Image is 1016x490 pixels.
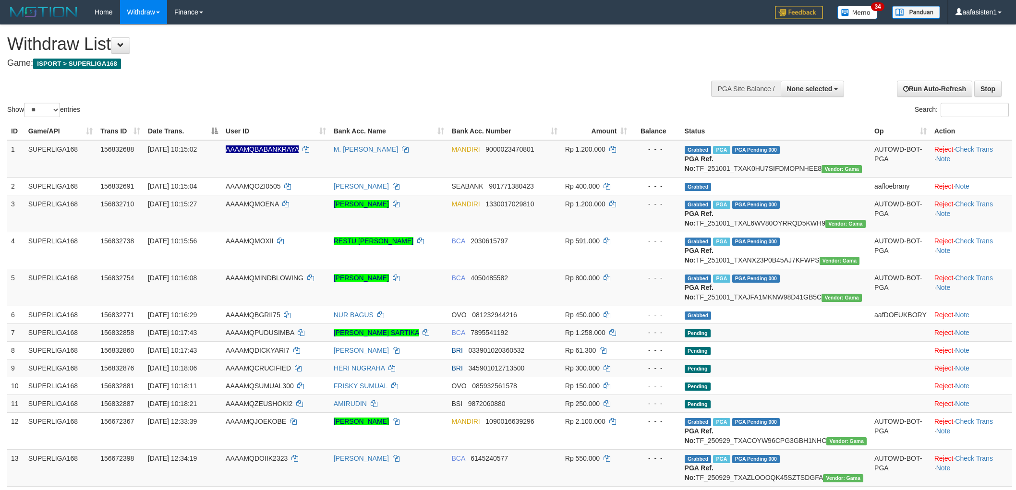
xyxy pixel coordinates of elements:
b: PGA Ref. No: [685,247,714,264]
span: Copy 033901020360532 to clipboard [469,347,525,354]
td: SUPERLIGA168 [24,195,97,232]
span: Marked by aafsoycanthlai [713,146,730,154]
img: Button%20Memo.svg [837,6,878,19]
a: [PERSON_NAME] [334,347,389,354]
span: Copy 6145240577 to clipboard [471,454,508,462]
td: TF_251001_TXAL6WV80OYRRQD5KWH9 [681,195,871,232]
th: Trans ID: activate to sort column ascending [97,122,144,140]
span: 156832771 [100,311,134,319]
span: Grabbed [685,146,712,154]
span: 156672367 [100,418,134,425]
td: 1 [7,140,24,178]
td: AUTOWD-BOT-PGA [871,195,931,232]
td: AUTOWD-BOT-PGA [871,232,931,269]
span: 156832688 [100,145,134,153]
td: AUTOWD-BOT-PGA [871,269,931,306]
td: 3 [7,195,24,232]
a: NUR BAGUS [334,311,374,319]
span: 156832710 [100,200,134,208]
h4: Game: [7,59,668,68]
span: 156832858 [100,329,134,336]
span: PGA Pending [732,455,780,463]
td: 10 [7,377,24,394]
td: 11 [7,394,24,412]
td: · · [931,232,1012,269]
td: TF_251001_TXANX23P0B45AJ7KFWPS [681,232,871,269]
td: SUPERLIGA168 [24,177,97,195]
a: Note [955,182,969,190]
span: PGA Pending [732,201,780,209]
span: Grabbed [685,238,712,246]
td: TF_250929_TXAZLOOOQK45SZTSDGFA [681,449,871,486]
span: 156832860 [100,347,134,354]
td: 9 [7,359,24,377]
td: 12 [7,412,24,449]
th: Action [931,122,1012,140]
span: Rp 150.000 [565,382,600,390]
span: AAAAMQPUDUSIMBA [226,329,294,336]
td: AUTOWD-BOT-PGA [871,412,931,449]
td: AUTOWD-BOT-PGA [871,140,931,178]
span: Rp 300.000 [565,364,600,372]
td: aafloebrany [871,177,931,195]
a: Note [955,364,969,372]
a: Note [936,247,951,254]
span: [DATE] 10:15:56 [148,237,197,245]
td: 13 [7,449,24,486]
td: TF_250929_TXACOYW96CPG3GBH1NHC [681,412,871,449]
b: PGA Ref. No: [685,284,714,301]
span: Pending [685,329,711,337]
td: 6 [7,306,24,323]
span: Copy 901771380423 to clipboard [489,182,533,190]
td: · · [931,449,1012,486]
td: · [931,359,1012,377]
div: - - - [635,144,677,154]
span: [DATE] 12:34:19 [148,454,197,462]
span: AAAAMQDICKYARI7 [226,347,290,354]
a: Reject [934,200,954,208]
span: PGA Pending [732,275,780,283]
a: Stop [974,81,1002,97]
a: Check Trans [955,237,993,245]
span: Marked by aafsengchandara [713,418,730,426]
td: SUPERLIGA168 [24,412,97,449]
th: User ID: activate to sort column ascending [222,122,330,140]
span: [DATE] 10:15:02 [148,145,197,153]
td: SUPERLIGA168 [24,394,97,412]
span: Vendor URL: https://trx31.1velocity.biz [823,474,863,482]
span: MANDIRI [452,145,480,153]
span: AAAAMQMOXII [226,237,274,245]
td: · [931,323,1012,341]
span: [DATE] 10:17:43 [148,329,197,336]
span: Grabbed [685,201,712,209]
th: Status [681,122,871,140]
span: Rp 250.000 [565,400,600,407]
span: Pending [685,365,711,373]
td: · · [931,195,1012,232]
td: SUPERLIGA168 [24,341,97,359]
div: - - - [635,199,677,209]
div: - - - [635,236,677,246]
span: Rp 2.100.000 [565,418,605,425]
span: Copy 1330017029810 to clipboard [485,200,534,208]
a: Reject [934,237,954,245]
th: Balance [631,122,680,140]
span: PGA Pending [732,146,780,154]
span: 156832887 [100,400,134,407]
td: · · [931,269,1012,306]
span: Rp 1.200.000 [565,200,605,208]
th: ID [7,122,24,140]
span: Rp 591.000 [565,237,600,245]
a: Check Trans [955,145,993,153]
a: HERI NUGRAHA [334,364,385,372]
span: BRI [452,364,463,372]
td: · [931,306,1012,323]
span: [DATE] 10:16:08 [148,274,197,282]
span: AAAAMQBGRII75 [226,311,280,319]
span: Vendor URL: https://trx31.1velocity.biz [822,294,862,302]
span: Rp 450.000 [565,311,600,319]
a: Note [955,382,969,390]
span: 156832691 [100,182,134,190]
span: Vendor URL: https://trx31.1velocity.biz [822,165,862,173]
a: Reject [934,364,954,372]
